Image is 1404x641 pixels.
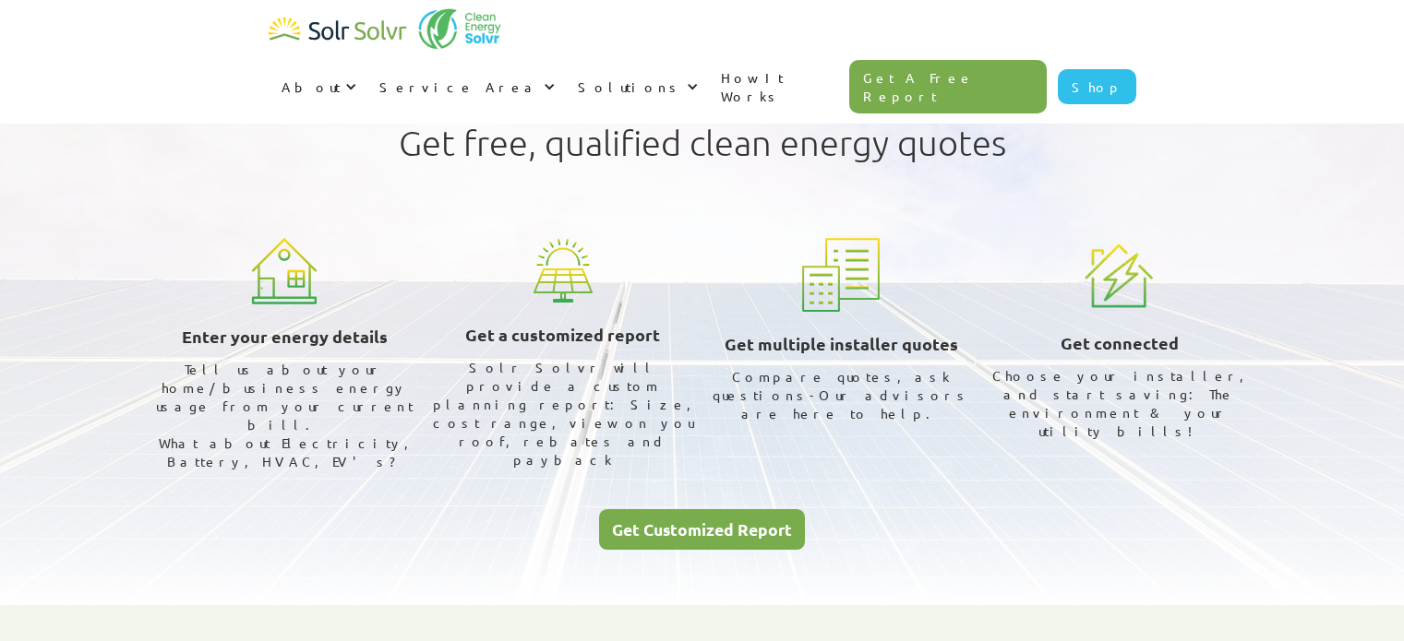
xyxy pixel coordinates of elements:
[282,77,341,96] div: About
[612,521,792,538] div: Get Customized Report
[708,50,850,124] a: How It Works
[1058,69,1136,104] a: Shop
[379,77,539,96] div: Service Area
[465,321,660,349] h3: Get a customized report
[988,366,1252,440] div: Choose your installer, and start saving: The environment & your utility bills!
[578,77,682,96] div: Solutions
[725,330,958,358] h3: Get multiple installer quotes
[153,360,417,470] div: Tell us about your home/business energy usage from your current bill. What about Electricity, Bat...
[1061,329,1179,357] h3: Get connected
[849,60,1047,113] a: Get A Free Report
[599,509,805,551] a: Get Customized Report
[710,367,974,422] div: Compare quotes, ask questions-Our advisors are here to help.
[431,358,695,469] div: Solr Solvr will provide a custom planning report: Size, cost range, view on you roof, rebates and...
[182,323,388,350] h3: Enter your energy details
[399,123,1006,163] h1: Get free, qualified clean energy quotes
